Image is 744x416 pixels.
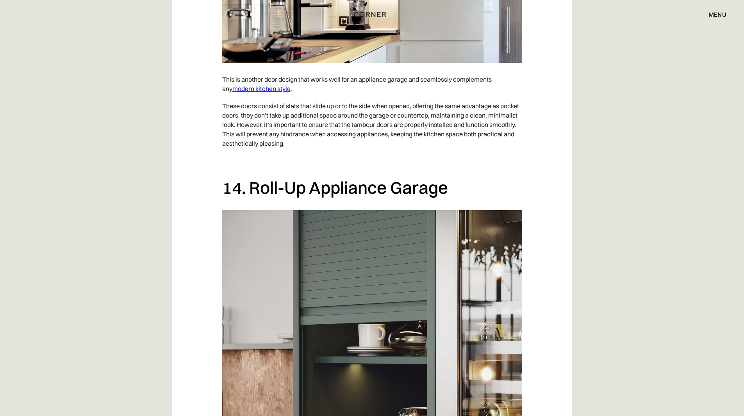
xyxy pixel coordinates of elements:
[222,71,522,97] p: This is another door design that works well for an appliance garage and seamlessly complements any .
[222,152,522,169] p: ‍
[222,97,522,152] p: These doors consist of slats that slide up or to the side when opened, offering the same advantag...
[222,177,522,198] h2: 14. Roll-Up Appliance Garage
[708,11,726,18] div: menu
[701,8,726,21] div: menu
[341,9,403,20] a: home
[232,85,291,93] a: modern kitchen style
